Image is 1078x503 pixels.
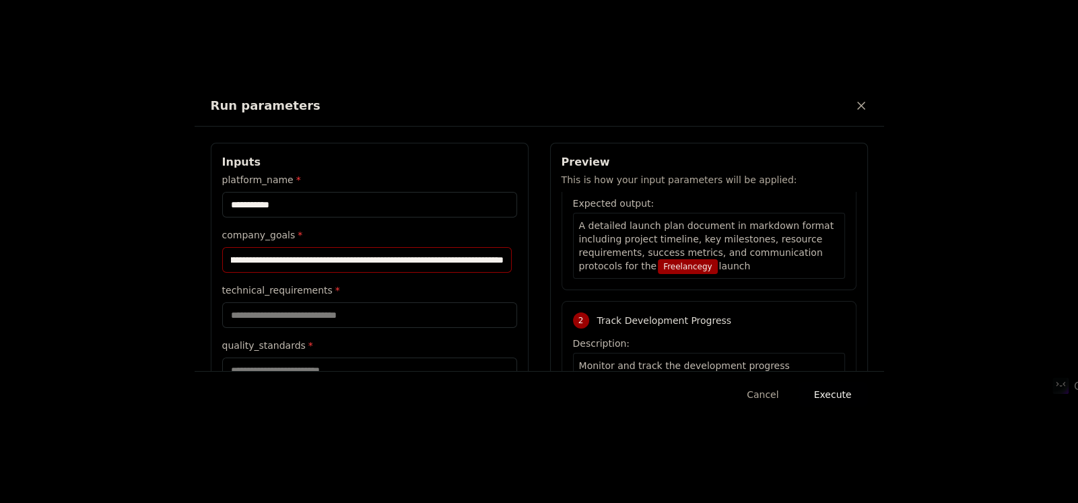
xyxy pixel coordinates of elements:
[222,339,517,352] label: quality_standards
[573,312,589,329] div: 2
[597,314,732,327] span: Track Development Progress
[736,382,789,407] button: Cancel
[222,228,517,242] label: company_goals
[798,382,868,407] button: Execute
[579,220,834,271] span: A detailed launch plan document in markdown format including project timeline, key milestones, re...
[573,198,654,209] span: Expected output:
[573,338,630,349] span: Description:
[579,360,790,384] span: Monitor and track the development progress for
[562,154,856,170] h3: Preview
[719,261,751,271] span: launch
[562,173,856,187] p: This is how your input parameters will be applied:
[222,173,517,187] label: platform_name
[211,96,321,115] h2: Run parameters
[658,259,717,274] span: Variable: platform_name
[222,154,517,170] h3: Inputs
[222,283,517,297] label: technical_requirements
